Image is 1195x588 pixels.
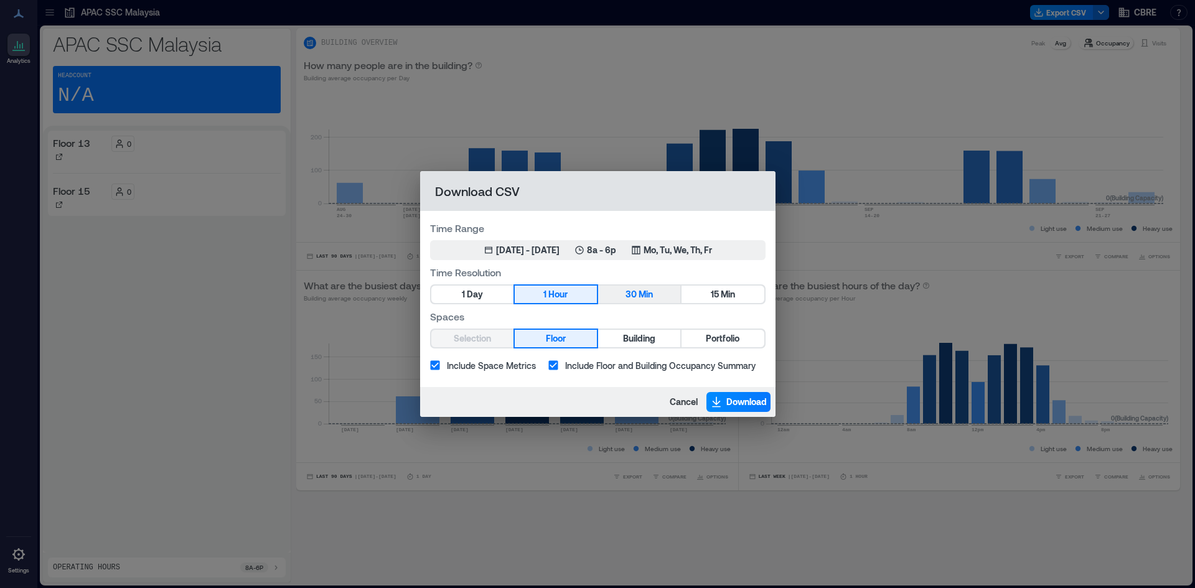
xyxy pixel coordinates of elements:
span: Portfolio [706,331,739,347]
span: 15 [711,287,719,302]
span: Include Floor and Building Occupancy Summary [565,359,756,372]
span: Floor [546,331,566,347]
label: Time Range [430,221,766,235]
button: Cancel [666,392,701,412]
p: Mo, Tu, We, Th, Fr [644,244,712,256]
span: Min [721,287,735,302]
h2: Download CSV [420,171,776,211]
label: Time Resolution [430,265,766,279]
span: 1 [543,287,546,302]
button: 15 Min [682,286,764,303]
span: Download [726,396,767,408]
span: Min [639,287,653,302]
span: Hour [548,287,568,302]
span: Include Space Metrics [447,359,536,372]
span: Day [467,287,483,302]
label: Spaces [430,309,766,324]
span: Cancel [670,396,698,408]
p: 8a - 6p [587,244,616,256]
span: 1 [462,287,465,302]
div: [DATE] - [DATE] [496,244,560,256]
span: 30 [626,287,637,302]
button: Building [598,330,680,347]
button: Floor [515,330,597,347]
button: 30 Min [598,286,680,303]
button: Portfolio [682,330,764,347]
button: [DATE] - [DATE]8a - 6pMo, Tu, We, Th, Fr [430,240,766,260]
button: 1 Hour [515,286,597,303]
button: 1 Day [431,286,513,303]
span: Building [623,331,655,347]
button: Download [706,392,771,412]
